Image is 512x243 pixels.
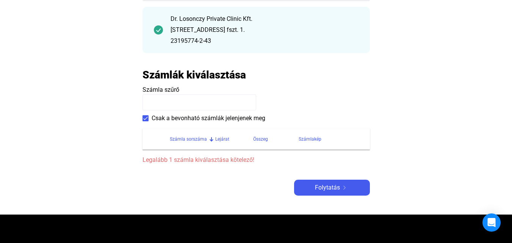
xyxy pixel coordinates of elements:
[170,135,207,144] div: Számla sorszáma
[142,68,246,82] h2: Számlák kiválasztása
[215,135,229,144] div: Lejárat
[170,135,215,144] div: Számla sorszáma
[253,135,299,144] div: Összeg
[142,86,179,93] span: Számla szűrő
[294,180,370,196] button: Folytatásarrow-right-white
[154,25,163,34] img: checkmark-darker-green-circle
[315,183,340,192] span: Folytatás
[171,14,359,24] div: Dr. Losonczy Private Clinic Kft.
[142,155,370,165] span: Legalább 1 számla kiválasztása kötelező!
[171,25,359,34] div: [STREET_ADDRESS] fszt. 1.
[171,36,359,45] div: 23195774-2-43
[299,135,361,144] div: Számlakép
[253,135,268,144] div: Összeg
[152,114,265,123] span: Csak a bevonható számlák jelenjenek meg
[215,135,253,144] div: Lejárat
[299,135,321,144] div: Számlakép
[340,186,349,190] img: arrow-right-white
[482,213,501,232] div: Open Intercom Messenger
